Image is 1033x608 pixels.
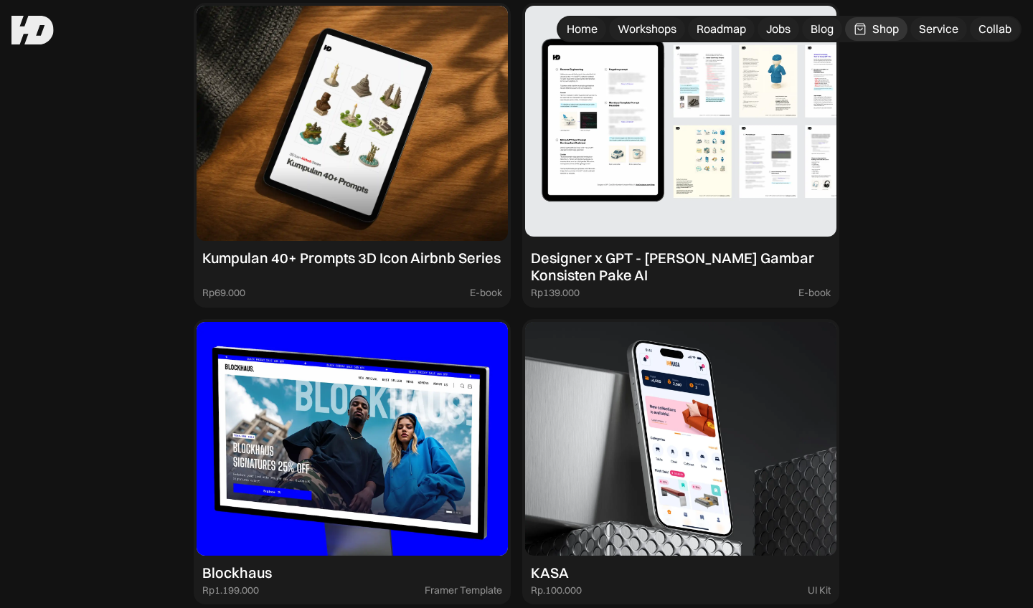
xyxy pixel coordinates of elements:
a: Workshops [609,17,685,41]
div: UI Kit [808,584,831,597]
div: Workshops [618,22,676,37]
div: KASA [531,564,569,581]
div: Rp139.000 [531,287,580,299]
div: Home [567,22,598,37]
a: Shop [845,17,907,41]
a: Collab [970,17,1020,41]
a: KASARp.100.000UI Kit [522,319,839,604]
div: E-book [470,287,502,299]
a: Home [558,17,606,41]
a: Jobs [758,17,799,41]
div: Service [919,22,958,37]
a: Service [910,17,967,41]
div: Shop [872,22,899,37]
div: Designer x GPT - [PERSON_NAME] Gambar Konsisten Pake AI [531,250,831,284]
div: E-book [798,287,831,299]
div: Collab [978,22,1011,37]
a: Roadmap [688,17,755,41]
div: Blockhaus [202,564,272,581]
div: Rp69.000 [202,287,245,299]
a: Blog [802,17,842,41]
div: Jobs [766,22,791,37]
div: Kumpulan 40+ Prompts 3D Icon Airbnb Series [202,250,501,267]
div: Roadmap [697,22,746,37]
a: Designer x GPT - [PERSON_NAME] Gambar Konsisten Pake AIRp139.000E-book [522,3,839,308]
a: Kumpulan 40+ Prompts 3D Icon Airbnb SeriesRp69.000E-book [194,3,511,308]
div: Framer Template [425,584,502,597]
a: BlockhausRp1.199.000Framer Template [194,319,511,604]
div: Rp1.199.000 [202,584,259,597]
div: Rp.100.000 [531,584,582,597]
div: Blog [811,22,834,37]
